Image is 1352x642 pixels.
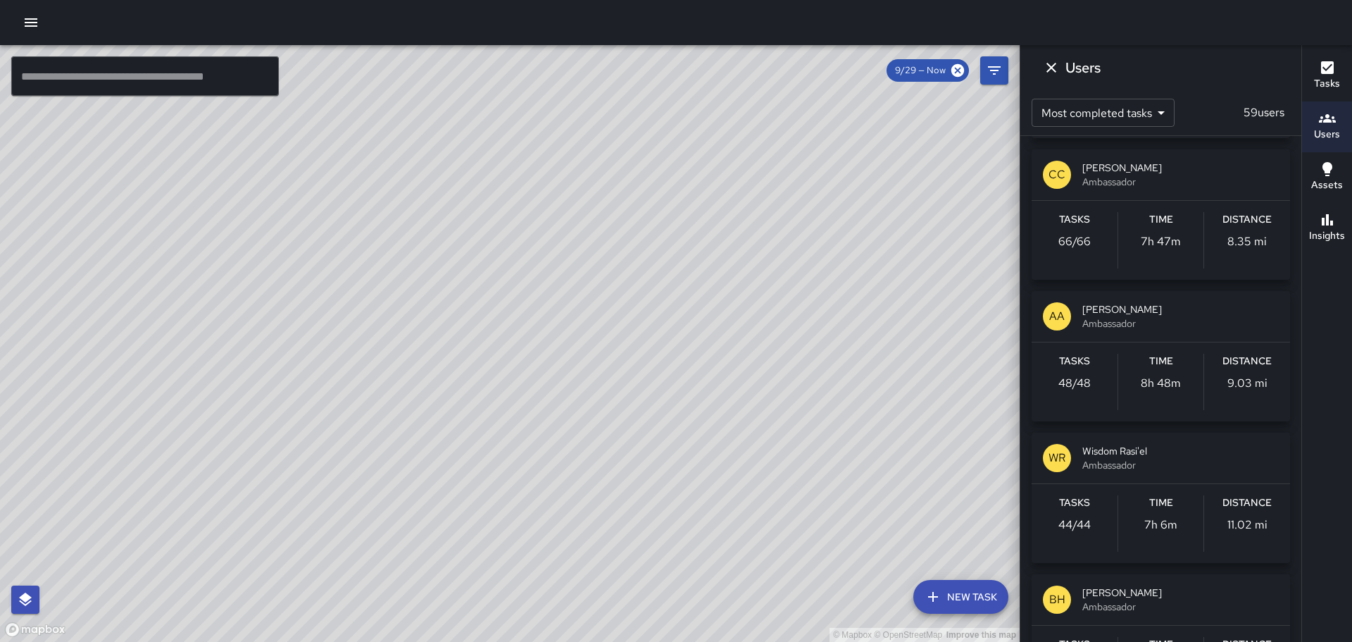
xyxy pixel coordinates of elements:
p: 9.03 mi [1227,375,1267,392]
span: [PERSON_NAME] [1082,302,1279,316]
span: Ambassador [1082,175,1279,189]
h6: Assets [1311,178,1343,193]
button: Filters [980,56,1008,85]
p: CC [1049,166,1065,183]
p: 59 users [1238,104,1290,121]
h6: Users [1314,127,1340,142]
h6: Time [1149,495,1173,511]
p: BH [1049,591,1065,608]
p: 7h 47m [1141,233,1181,250]
button: CC[PERSON_NAME]AmbassadorTasks66/66Time7h 47mDistance8.35 mi [1032,149,1290,280]
button: Assets [1302,152,1352,203]
p: 11.02 mi [1227,517,1267,533]
h6: Time [1149,212,1173,228]
p: AA [1049,308,1065,325]
h6: Time [1149,354,1173,369]
h6: Distance [1222,495,1272,511]
p: WR [1049,450,1065,467]
button: New Task [913,580,1008,614]
p: 44 / 44 [1058,517,1091,533]
button: Insights [1302,203,1352,254]
h6: Tasks [1059,354,1090,369]
button: Users [1302,101,1352,152]
button: Tasks [1302,51,1352,101]
span: [PERSON_NAME] [1082,586,1279,600]
p: 48 / 48 [1058,375,1091,392]
span: Ambassador [1082,600,1279,614]
h6: Distance [1222,354,1272,369]
h6: Insights [1309,228,1345,244]
span: [PERSON_NAME] [1082,161,1279,175]
button: WRWisdom Rasi'elAmbassadorTasks44/44Time7h 6mDistance11.02 mi [1032,433,1290,563]
div: Most completed tasks [1032,99,1175,127]
span: Wisdom Rasi'el [1082,444,1279,458]
p: 66 / 66 [1058,233,1091,250]
span: 9/29 — Now [887,63,954,78]
span: Ambassador [1082,316,1279,331]
p: 7h 6m [1144,517,1177,533]
span: Ambassador [1082,458,1279,472]
button: AA[PERSON_NAME]AmbassadorTasks48/48Time8h 48mDistance9.03 mi [1032,291,1290,421]
p: 8h 48m [1141,375,1181,392]
p: 8.35 mi [1227,233,1267,250]
h6: Users [1065,56,1101,79]
h6: Distance [1222,212,1272,228]
h6: Tasks [1059,495,1090,511]
h6: Tasks [1059,212,1090,228]
h6: Tasks [1314,76,1340,92]
div: 9/29 — Now [887,59,969,82]
button: Dismiss [1037,54,1065,82]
